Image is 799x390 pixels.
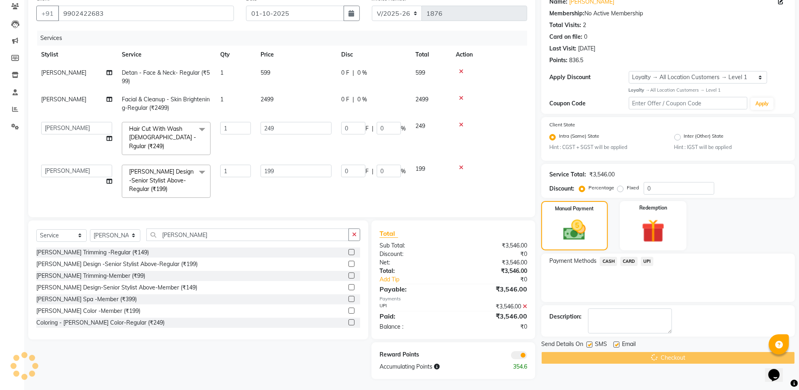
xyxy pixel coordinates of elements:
label: Manual Payment [555,205,594,212]
span: [PERSON_NAME] [41,96,86,103]
span: 0 % [357,69,367,77]
div: ₹0 [467,275,533,284]
div: UPI [373,302,453,311]
img: _cash.svg [556,217,592,243]
div: Payable: [373,284,453,294]
label: Fixed [627,184,639,191]
label: Inter (Other) State [684,132,724,142]
span: 199 [415,165,425,172]
span: 1 [220,96,223,103]
input: Enter Offer / Coupon Code [629,97,747,109]
span: Email [622,340,636,350]
span: Total [380,229,398,238]
div: Coupon Code [549,99,628,108]
span: 599 [261,69,270,76]
div: ₹0 [453,323,533,331]
a: Add Tip [373,275,467,284]
th: Disc [336,46,411,64]
small: Hint : CGST + SGST will be applied [549,144,662,151]
span: % [401,124,406,133]
div: [PERSON_NAME] Design-Senior Stylist Above-Member (₹149) [36,283,197,292]
div: 836.5 [569,56,583,65]
span: 2499 [261,96,273,103]
strong: Loyalty → [629,87,650,93]
div: Points: [549,56,567,65]
th: Service [117,46,215,64]
span: CASH [600,257,617,266]
label: Intra (Same) State [559,132,599,142]
div: [PERSON_NAME] Color -Member (₹199) [36,307,140,315]
div: Services [37,31,533,46]
span: CARD [620,257,638,266]
div: [PERSON_NAME] Trimming -Regular (₹149) [36,248,149,257]
span: | [372,167,373,176]
span: % [401,167,406,176]
span: Facial & Cleanup - Skin Brightening-Regular (₹2499) [122,96,210,111]
div: ₹3,546.00 [453,302,533,311]
th: Total [411,46,451,64]
span: 599 [415,69,425,76]
th: Stylist [36,46,117,64]
span: Send Details On [541,340,583,350]
span: 0 F [341,69,349,77]
div: No Active Membership [549,9,787,18]
div: Card on file: [549,33,582,41]
div: Last Visit: [549,44,576,53]
div: ₹3,546.00 [453,311,533,321]
iframe: chat widget [765,358,791,382]
span: [PERSON_NAME] Design -Senior Stylist Above-Regular (₹199) [129,168,194,193]
div: ₹3,546.00 [453,258,533,267]
th: Price [256,46,336,64]
div: 0 [584,33,587,41]
input: Search by Name/Mobile/Email/Code [58,6,234,21]
div: Reward Points [373,350,453,359]
div: ₹3,546.00 [453,284,533,294]
div: Discount: [549,185,574,193]
div: ₹3,546.00 [453,241,533,250]
label: Percentage [588,184,614,191]
div: ₹3,546.00 [589,170,615,179]
div: Service Total: [549,170,586,179]
button: Apply [751,98,774,110]
div: Sub Total: [373,241,453,250]
div: Total: [373,267,453,275]
span: 249 [415,122,425,130]
span: Hair Cut With Wash [DEMOGRAPHIC_DATA] -Rgular (₹249) [129,125,196,150]
div: Net: [373,258,453,267]
th: Action [451,46,527,64]
div: Description: [549,312,582,321]
th: Qty [215,46,256,64]
div: ₹3,546.00 [453,267,533,275]
div: Total Visits: [549,21,581,29]
span: [PERSON_NAME] [41,69,86,76]
div: [PERSON_NAME] Trimming-Member (₹99) [36,272,145,280]
label: Client State [549,121,575,128]
div: [PERSON_NAME] Spa -Member (₹399) [36,295,137,304]
img: _gift.svg [634,216,672,245]
div: [DATE] [578,44,595,53]
span: Detan - Face & Neck- Regular (₹599) [122,69,210,85]
span: 2499 [415,96,428,103]
small: Hint : IGST will be applied [674,144,787,151]
span: 1 [220,69,223,76]
label: Redemption [639,204,667,212]
div: ₹0 [453,250,533,258]
span: 0 F [341,95,349,104]
div: Accumulating Points [373,363,493,371]
span: F [365,167,369,176]
div: Balance : [373,323,453,331]
div: Apply Discount [549,73,628,82]
div: All Location Customers → Level 1 [629,87,787,94]
span: 0 % [357,95,367,104]
span: | [353,95,354,104]
span: | [353,69,354,77]
span: F [365,124,369,133]
span: | [372,124,373,133]
div: [PERSON_NAME] Design -Senior Stylist Above-Regular (₹199) [36,260,198,268]
button: +91 [36,6,59,21]
div: 2 [583,21,586,29]
span: SMS [595,340,607,350]
div: Discount: [373,250,453,258]
div: Membership: [549,9,584,18]
div: 354.6 [493,363,533,371]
